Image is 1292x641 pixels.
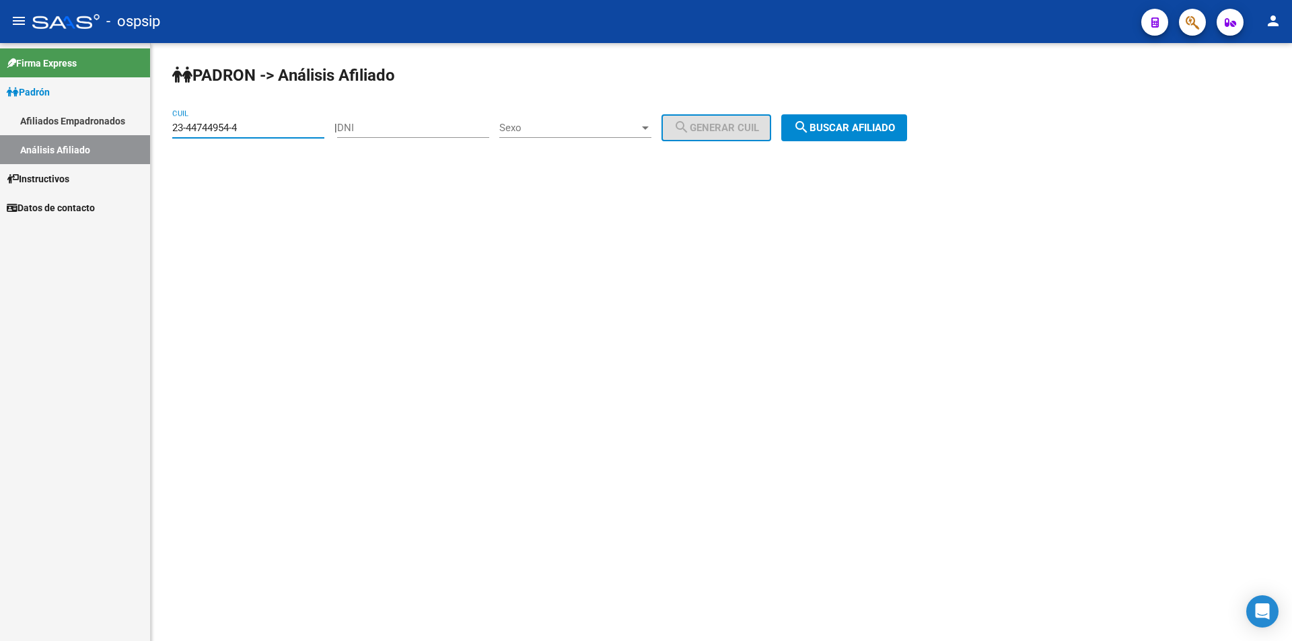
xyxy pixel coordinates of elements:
span: Generar CUIL [674,122,759,134]
strong: PADRON -> Análisis Afiliado [172,66,395,85]
span: Datos de contacto [7,200,95,215]
button: Buscar afiliado [781,114,907,141]
mat-icon: person [1265,13,1281,29]
span: - ospsip [106,7,160,36]
mat-icon: search [674,119,690,135]
div: Open Intercom Messenger [1246,595,1279,628]
mat-icon: menu [11,13,27,29]
span: Padrón [7,85,50,100]
mat-icon: search [793,119,810,135]
span: Firma Express [7,56,77,71]
span: Instructivos [7,172,69,186]
div: | [334,122,781,134]
button: Generar CUIL [661,114,771,141]
span: Sexo [499,122,639,134]
span: Buscar afiliado [793,122,895,134]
